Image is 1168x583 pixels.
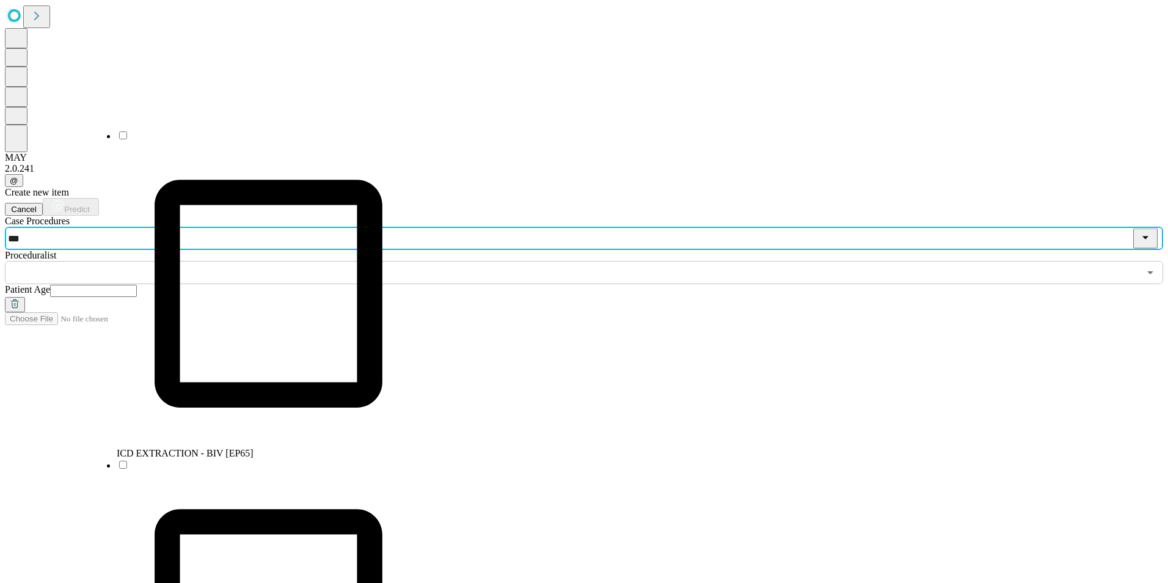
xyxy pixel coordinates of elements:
[1133,229,1158,249] button: Close
[43,198,99,216] button: Predict
[5,174,23,187] button: @
[5,284,50,295] span: Patient Age
[64,205,89,214] span: Predict
[5,250,56,260] span: Proceduralist
[10,176,18,185] span: @
[5,216,70,226] span: Scheduled Procedure
[117,448,254,458] span: ICD EXTRACTION - BIV [EP65]
[5,152,1163,163] div: MAY
[5,203,43,216] button: Cancel
[5,187,69,197] span: Create new item
[1142,264,1159,281] button: Open
[5,163,1163,174] div: 2.0.241
[11,205,37,214] span: Cancel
